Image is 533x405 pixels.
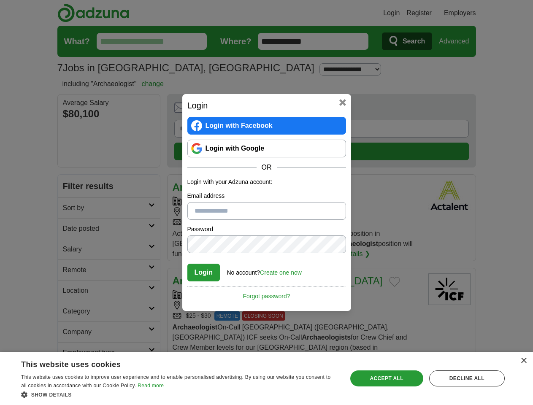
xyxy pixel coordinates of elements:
[187,117,346,135] a: Login with Facebook
[31,392,72,398] span: Show details
[187,264,220,281] button: Login
[187,192,346,200] label: Email address
[21,390,337,399] div: Show details
[257,162,277,173] span: OR
[260,269,302,276] a: Create one now
[21,374,330,389] span: This website uses cookies to improve user experience and to enable personalised advertising. By u...
[520,358,527,364] div: Close
[187,99,346,112] h2: Login
[350,370,423,386] div: Accept all
[138,383,164,389] a: Read more, opens a new window
[187,286,346,301] a: Forgot password?
[187,178,346,186] p: Login with your Adzuna account:
[429,370,505,386] div: Decline all
[21,357,316,370] div: This website uses cookies
[227,263,302,277] div: No account?
[187,140,346,157] a: Login with Google
[187,225,346,234] label: Password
